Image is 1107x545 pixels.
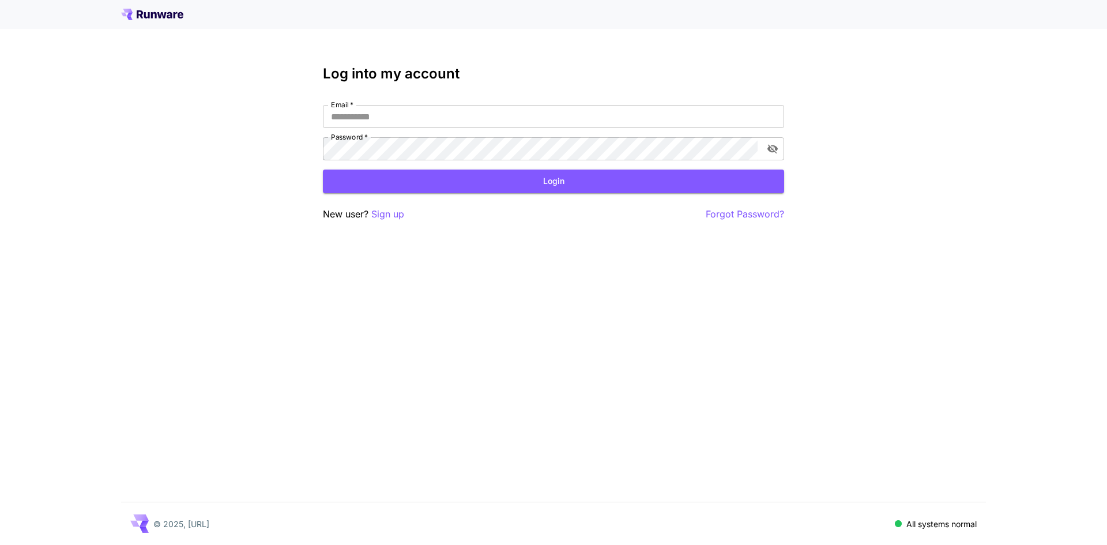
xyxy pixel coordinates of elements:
button: toggle password visibility [762,138,783,159]
h3: Log into my account [323,66,784,82]
button: Login [323,170,784,193]
p: New user? [323,207,404,221]
label: Email [331,100,353,110]
label: Password [331,132,368,142]
button: Sign up [371,207,404,221]
button: Forgot Password? [706,207,784,221]
p: All systems normal [906,518,977,530]
p: © 2025, [URL] [153,518,209,530]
